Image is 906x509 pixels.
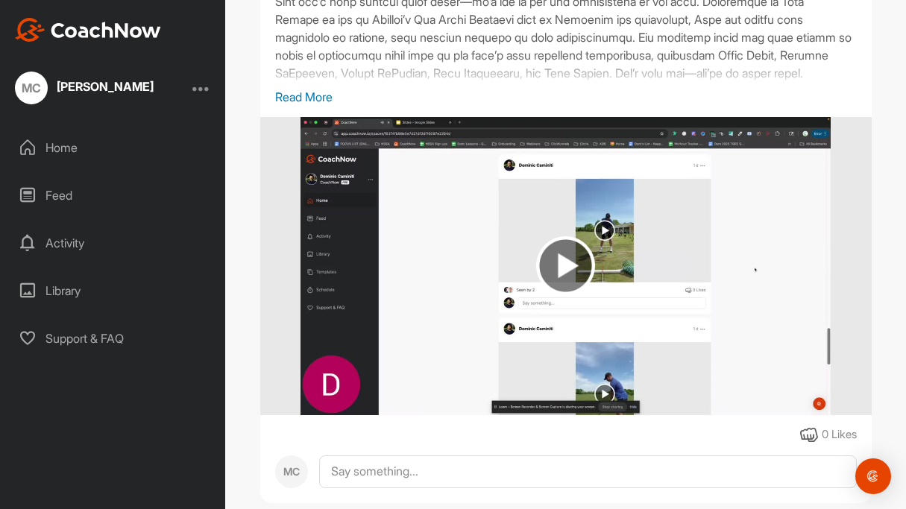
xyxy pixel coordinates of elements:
img: media [301,117,831,415]
img: CoachNow [15,18,161,42]
img: play [536,236,595,295]
div: MC [275,455,308,488]
div: Feed [8,177,218,214]
div: Activity [8,224,218,262]
p: Read More [275,88,857,106]
div: Support & FAQ [8,320,218,357]
div: 0 Likes [822,426,857,443]
div: [PERSON_NAME] [57,80,154,92]
div: Open Intercom Messenger [855,458,891,494]
div: Home [8,129,218,166]
div: MC [15,72,48,104]
div: Library [8,272,218,309]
